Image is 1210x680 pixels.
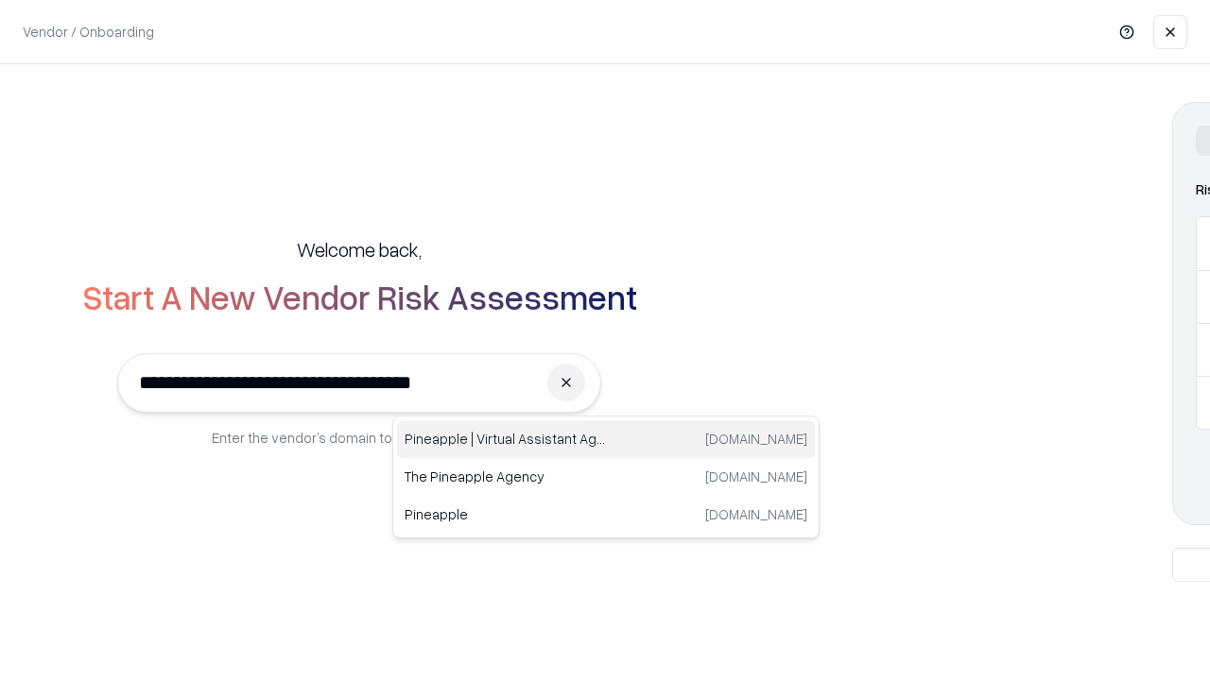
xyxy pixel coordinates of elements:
p: [DOMAIN_NAME] [705,429,807,449]
p: The Pineapple Agency [405,467,606,486]
p: Vendor / Onboarding [23,22,154,42]
h2: Start A New Vendor Risk Assessment [82,278,637,315]
p: [DOMAIN_NAME] [705,504,807,524]
p: Pineapple | Virtual Assistant Agency [405,429,606,449]
p: Enter the vendor’s domain to begin onboarding [212,428,507,448]
div: Suggestions [392,416,820,538]
h5: Welcome back, [297,236,422,263]
p: Pineapple [405,504,606,524]
p: [DOMAIN_NAME] [705,467,807,486]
